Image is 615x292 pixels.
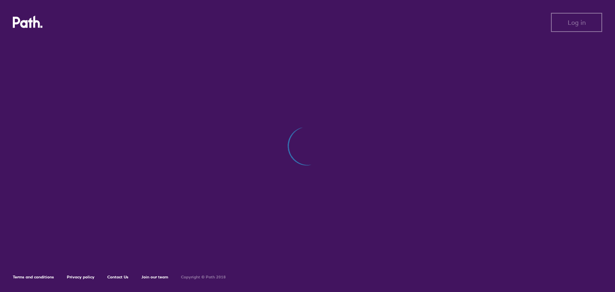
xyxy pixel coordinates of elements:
a: Terms and conditions [13,274,54,280]
a: Contact Us [107,274,129,280]
button: Log in [551,13,602,32]
span: Log in [568,19,586,26]
h6: Copyright © Path 2018 [181,275,226,280]
a: Join our team [141,274,168,280]
a: Privacy policy [67,274,94,280]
